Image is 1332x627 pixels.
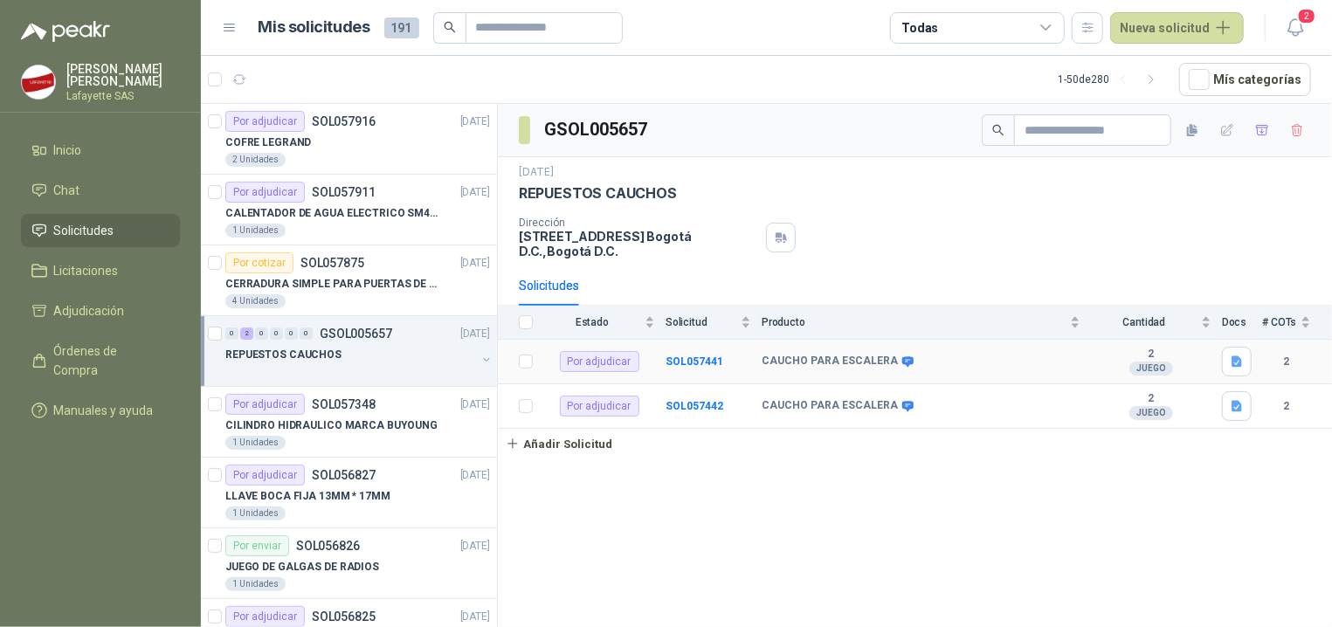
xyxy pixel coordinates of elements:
p: [DATE] [460,538,490,555]
span: Cantidad [1091,316,1197,328]
p: [DATE] [460,609,490,625]
a: Órdenes de Compra [21,334,180,387]
p: SOL056825 [312,610,376,623]
th: Docs [1222,306,1262,340]
th: Cantidad [1091,306,1222,340]
span: Solicitud [666,316,737,328]
div: Por adjudicar [225,394,305,415]
a: Por adjudicarSOL057911[DATE] CALENTADOR DE AGUA ELECTRICO SM400 5-9LITROS1 Unidades [201,175,497,245]
div: JUEGO [1129,362,1173,376]
p: JUEGO DE GALGAS DE RADIOS [225,559,379,575]
a: 0 2 0 0 0 0 GSOL005657[DATE] REPUESTOS CAUCHOS [225,323,493,379]
div: Por adjudicar [225,465,305,486]
div: 0 [255,327,268,340]
div: 1 Unidades [225,224,286,238]
p: CALENTADOR DE AGUA ELECTRICO SM400 5-9LITROS [225,205,443,222]
p: COFRE LEGRAND [225,134,311,151]
a: Manuales y ayuda [21,394,180,427]
div: Por adjudicar [225,111,305,132]
p: [DATE] [460,184,490,201]
th: # COTs [1262,306,1332,340]
span: 191 [384,17,419,38]
span: Licitaciones [54,261,119,280]
p: GSOL005657 [320,327,392,340]
a: Por adjudicarSOL056827[DATE] LLAVE BOCA FIJA 13MM * 17MM1 Unidades [201,458,497,528]
p: SOL056827 [312,469,376,481]
p: Lafayette SAS [66,91,180,101]
span: 2 [1297,8,1316,24]
p: CILINDRO HIDRAULICO MARCA BUYOUNG [225,417,438,434]
p: SOL057916 [312,115,376,127]
th: Producto [762,306,1091,340]
div: JUEGO [1129,406,1173,420]
div: 1 Unidades [225,436,286,450]
p: SOL056826 [296,540,360,552]
div: 0 [285,327,298,340]
span: search [992,124,1004,136]
img: Company Logo [22,65,55,99]
span: Estado [543,316,641,328]
th: Solicitud [666,306,762,340]
button: Nueva solicitud [1110,12,1244,44]
th: Estado [543,306,666,340]
p: [DATE] [460,255,490,272]
span: Órdenes de Compra [54,341,163,380]
p: REPUESTOS CAUCHOS [519,184,677,203]
p: [DATE] [460,467,490,484]
span: Inicio [54,141,82,160]
p: CERRADURA SIMPLE PARA PUERTAS DE VIDRIO [225,276,443,293]
p: LLAVE BOCA FIJA 13MM * 17MM [225,488,390,505]
a: Por adjudicarSOL057916[DATE] COFRE LEGRAND2 Unidades [201,104,497,175]
b: 2 [1091,392,1211,406]
span: Producto [762,316,1066,328]
div: 2 Unidades [225,153,286,167]
a: Por adjudicarSOL057348[DATE] CILINDRO HIDRAULICO MARCA BUYOUNG1 Unidades [201,387,497,458]
button: Añadir Solicitud [498,429,620,458]
h1: Mis solicitudes [259,15,370,40]
p: SOL057911 [312,186,376,198]
b: 2 [1262,398,1311,415]
p: [DATE] [460,396,490,413]
div: Por adjudicar [560,396,639,417]
b: CAUCHO PARA ESCALERA [762,355,898,369]
a: Añadir Solicitud [498,429,1332,458]
h3: GSOL005657 [544,116,650,143]
button: Mís categorías [1179,63,1311,96]
div: Solicitudes [519,276,579,295]
p: REPUESTOS CAUCHOS [225,347,342,363]
div: 1 - 50 de 280 [1058,65,1165,93]
div: 0 [225,327,238,340]
b: 2 [1091,348,1211,362]
div: Por enviar [225,535,289,556]
p: [DATE] [460,326,490,342]
span: Manuales y ayuda [54,401,154,420]
div: Por adjudicar [225,606,305,627]
a: SOL057442 [666,400,723,412]
div: 1 Unidades [225,577,286,591]
span: # COTs [1262,316,1297,328]
a: Chat [21,174,180,207]
div: 0 [300,327,313,340]
a: Por cotizarSOL057875[DATE] CERRADURA SIMPLE PARA PUERTAS DE VIDRIO4 Unidades [201,245,497,316]
a: Inicio [21,134,180,167]
span: Solicitudes [54,221,114,240]
p: SOL057875 [300,257,364,269]
div: 1 Unidades [225,506,286,520]
a: Solicitudes [21,214,180,247]
p: [PERSON_NAME] [PERSON_NAME] [66,63,180,87]
a: SOL057441 [666,355,723,368]
b: CAUCHO PARA ESCALERA [762,399,898,413]
b: 2 [1262,354,1311,370]
p: [DATE] [519,164,554,181]
span: Adjudicación [54,301,125,320]
img: Logo peakr [21,21,110,42]
div: Por adjudicar [560,351,639,372]
p: [STREET_ADDRESS] Bogotá D.C. , Bogotá D.C. [519,229,759,258]
p: [DATE] [460,114,490,130]
a: Licitaciones [21,254,180,287]
p: SOL057348 [312,398,376,410]
button: 2 [1280,12,1311,44]
div: 0 [270,327,283,340]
